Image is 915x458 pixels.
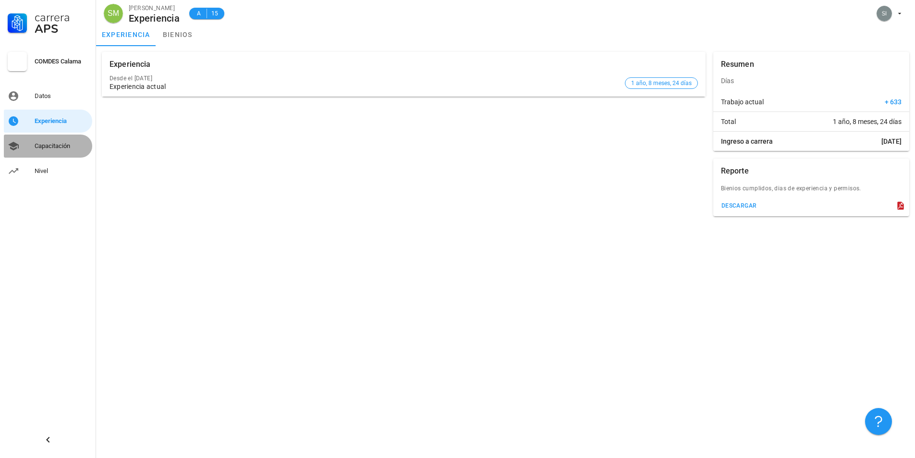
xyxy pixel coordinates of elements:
div: Nivel [35,167,88,175]
a: Datos [4,85,92,108]
span: 1 año, 8 meses, 24 días [631,78,692,88]
div: [PERSON_NAME] [129,3,180,13]
span: A [195,9,203,18]
div: Datos [35,92,88,100]
div: descargar [721,202,757,209]
div: Experiencia [35,117,88,125]
div: Reporte [721,159,749,184]
a: Nivel [4,160,92,183]
span: [DATE] [881,136,902,146]
span: Ingreso a carrera [721,136,773,146]
div: Experiencia actual [110,83,621,91]
div: Resumen [721,52,754,77]
div: Carrera [35,12,88,23]
span: + 633 [885,97,902,107]
div: Experiencia [110,52,151,77]
div: Capacitación [35,142,88,150]
span: 15 [211,9,219,18]
span: 1 año, 8 meses, 24 días [833,117,902,126]
span: SM [108,4,119,23]
a: bienios [156,23,199,46]
div: Bienios cumplidos, dias de experiencia y permisos. [713,184,909,199]
span: Total [721,117,736,126]
div: avatar [877,6,892,21]
span: Trabajo actual [721,97,764,107]
div: avatar [104,4,123,23]
div: COMDES Calama [35,58,88,65]
div: Desde el [DATE] [110,75,621,82]
div: Días [713,69,909,92]
div: Experiencia [129,13,180,24]
a: experiencia [96,23,156,46]
a: Experiencia [4,110,92,133]
div: APS [35,23,88,35]
a: Capacitación [4,135,92,158]
button: descargar [717,199,761,212]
